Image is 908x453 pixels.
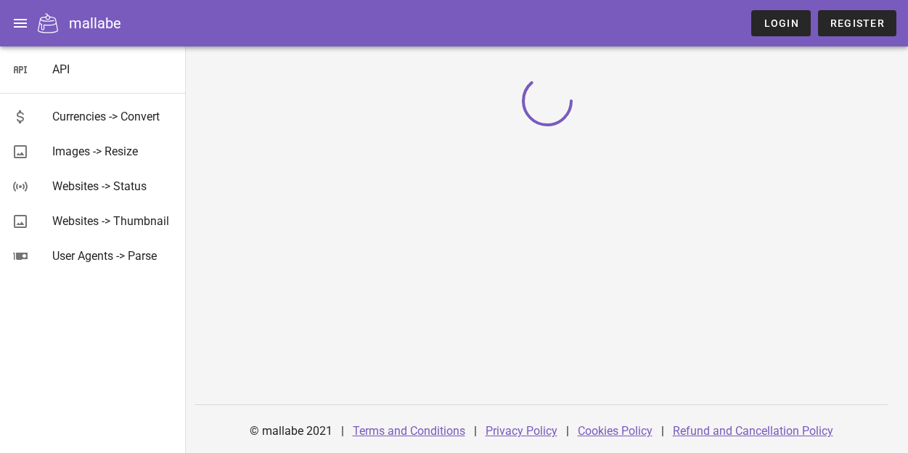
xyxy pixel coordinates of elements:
[830,17,885,29] span: Register
[52,249,174,263] div: User Agents -> Parse
[578,424,653,438] a: Cookies Policy
[833,359,901,428] iframe: Tidio Chat
[341,414,344,449] div: |
[52,110,174,123] div: Currencies -> Convert
[52,179,174,193] div: Websites -> Status
[566,414,569,449] div: |
[353,424,465,438] a: Terms and Conditions
[818,10,896,36] a: Register
[52,214,174,228] div: Websites -> Thumbnail
[241,414,341,449] div: © mallabe 2021
[69,12,121,34] div: mallabe
[661,414,664,449] div: |
[52,144,174,158] div: Images -> Resize
[486,424,557,438] a: Privacy Policy
[751,10,810,36] a: Login
[673,424,833,438] a: Refund and Cancellation Policy
[52,62,174,76] div: API
[474,414,477,449] div: |
[763,17,798,29] span: Login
